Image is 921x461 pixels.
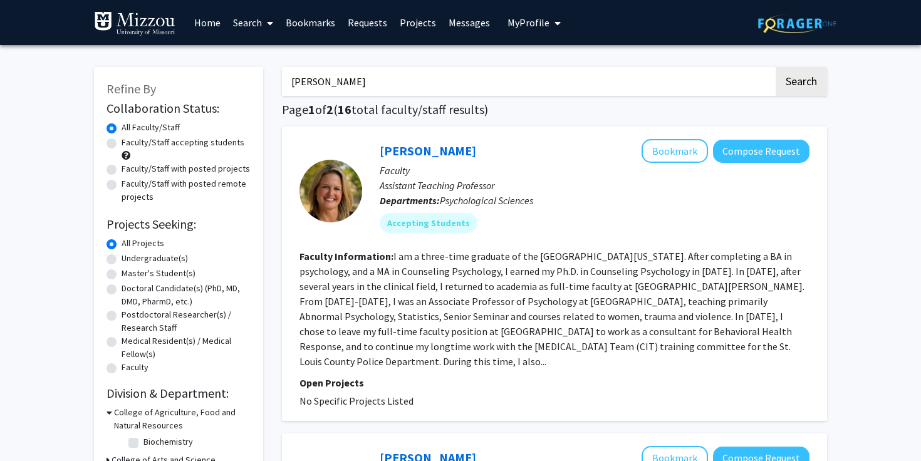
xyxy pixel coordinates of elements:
span: No Specific Projects Listed [299,395,414,407]
span: Psychological Sciences [440,194,533,207]
label: Doctoral Candidate(s) (PhD, MD, DMD, PharmD, etc.) [122,282,251,308]
label: All Faculty/Staff [122,121,180,134]
label: Undergraduate(s) [122,252,188,265]
a: Home [188,1,227,44]
p: Assistant Teaching Professor [380,178,809,193]
label: Faculty [122,361,148,374]
img: University of Missouri Logo [94,11,175,36]
a: [PERSON_NAME] [380,143,476,158]
span: Refine By [107,81,156,96]
a: Bookmarks [279,1,341,44]
label: Medical Resident(s) / Medical Fellow(s) [122,334,251,361]
button: Compose Request to Carrie Ellis-Kalton [713,140,809,163]
label: All Projects [122,237,164,250]
b: Faculty Information: [299,250,393,262]
iframe: Chat [9,405,53,452]
span: 1 [308,101,315,117]
p: Open Projects [299,375,809,390]
mat-chip: Accepting Students [380,213,477,233]
h3: College of Agriculture, Food and Natural Resources [114,406,251,432]
a: Projects [393,1,442,44]
label: Master's Student(s) [122,267,195,280]
label: Biochemistry [143,435,193,448]
label: Faculty/Staff with posted remote projects [122,177,251,204]
img: ForagerOne Logo [758,14,836,33]
fg-read-more: I am a three-time graduate of the [GEOGRAPHIC_DATA][US_STATE]. After completing a BA in psycholog... [299,250,804,368]
button: Search [776,67,827,96]
label: Postdoctoral Researcher(s) / Research Staff [122,308,251,334]
a: Messages [442,1,496,44]
span: 16 [338,101,351,117]
label: Faculty/Staff accepting students [122,136,244,149]
label: Faculty/Staff with posted projects [122,162,250,175]
span: 2 [326,101,333,117]
b: Departments: [380,194,440,207]
a: Requests [341,1,393,44]
h2: Collaboration Status: [107,101,251,116]
p: Faculty [380,163,809,178]
span: My Profile [507,16,549,29]
h2: Division & Department: [107,386,251,401]
button: Add Carrie Ellis-Kalton to Bookmarks [642,139,708,163]
h1: Page of ( total faculty/staff results) [282,102,827,117]
a: Search [227,1,279,44]
input: Search Keywords [282,67,774,96]
h2: Projects Seeking: [107,217,251,232]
